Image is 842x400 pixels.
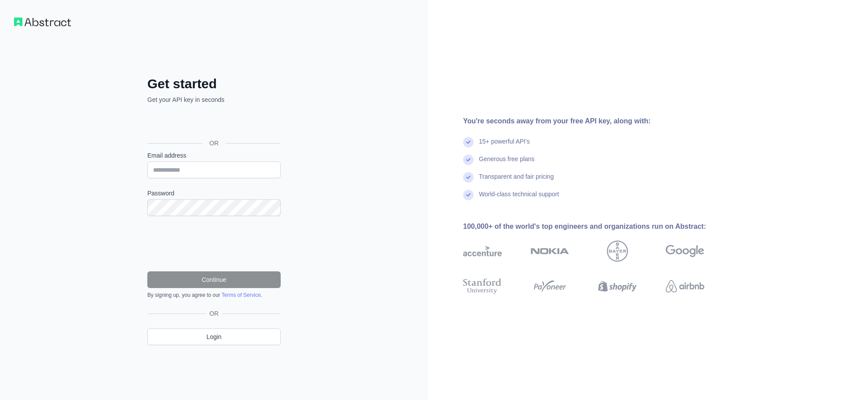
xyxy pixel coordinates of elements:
label: Password [147,189,281,198]
img: accenture [463,241,502,262]
img: check mark [463,155,474,165]
img: check mark [463,172,474,183]
img: shopify [598,277,637,296]
img: check mark [463,137,474,148]
div: 15+ powerful API's [479,137,530,155]
div: World-class technical support [479,190,559,207]
div: Transparent and fair pricing [479,172,554,190]
img: stanford university [463,277,502,296]
img: airbnb [666,277,704,296]
label: Email address [147,151,281,160]
button: Continue [147,271,281,288]
div: You're seconds away from your free API key, along with: [463,116,732,126]
span: OR [206,309,222,318]
img: nokia [531,241,569,262]
div: 100,000+ of the world's top engineers and organizations run on Abstract: [463,221,732,232]
img: bayer [607,241,628,262]
img: Workflow [14,18,71,26]
a: Terms of Service [221,292,260,298]
p: Get your API key in seconds [147,95,281,104]
img: check mark [463,190,474,200]
iframe: Sign in with Google Button [143,114,283,133]
img: google [666,241,704,262]
img: payoneer [531,277,569,296]
h2: Get started [147,76,281,92]
a: Login [147,328,281,345]
div: Generous free plans [479,155,535,172]
span: OR [203,139,226,148]
iframe: reCAPTCHA [147,227,281,261]
div: By signing up, you agree to our . [147,292,281,299]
